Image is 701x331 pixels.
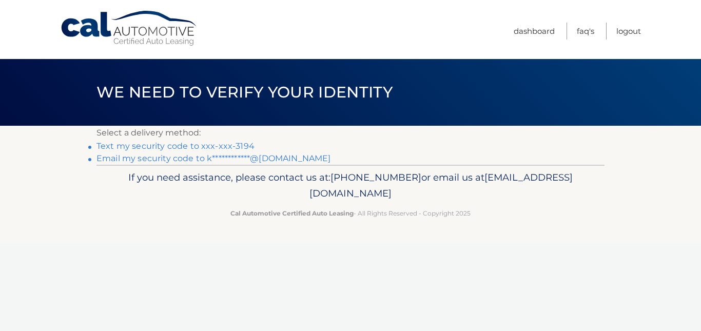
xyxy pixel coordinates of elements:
p: - All Rights Reserved - Copyright 2025 [103,208,598,219]
p: If you need assistance, please contact us at: or email us at [103,169,598,202]
a: Logout [616,23,641,40]
a: Text my security code to xxx-xxx-3194 [96,141,255,151]
a: Dashboard [514,23,555,40]
a: Cal Automotive [60,10,199,47]
p: Select a delivery method: [96,126,605,140]
span: We need to verify your identity [96,83,393,102]
a: FAQ's [577,23,594,40]
span: [PHONE_NUMBER] [330,171,421,183]
strong: Cal Automotive Certified Auto Leasing [230,209,354,217]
